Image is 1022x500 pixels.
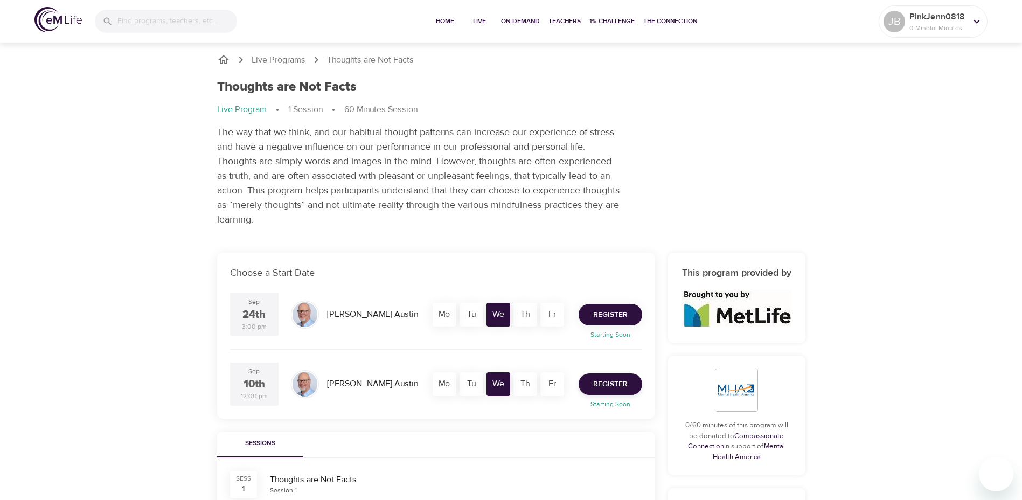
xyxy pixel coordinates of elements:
[501,16,540,27] span: On-Demand
[242,483,245,494] div: 1
[248,297,260,307] div: Sep
[884,11,905,32] div: JB
[236,474,251,483] div: SESS
[248,367,260,376] div: Sep
[589,16,635,27] span: 1% Challenge
[593,378,628,391] span: Register
[909,10,967,23] p: PinkJenn0818
[513,372,537,396] div: Th
[217,103,805,116] nav: breadcrumb
[117,10,237,33] input: Find programs, teachers, etc...
[713,442,785,461] a: Mental Health America
[432,16,458,27] span: Home
[217,103,267,116] p: Live Program
[548,16,581,27] span: Teachers
[460,303,483,327] div: Tu
[909,23,967,33] p: 0 Mindful Minutes
[682,290,791,327] img: logo_960%20v2.jpg
[688,432,784,451] a: Compassionate Connection
[217,79,357,95] h1: Thoughts are Not Facts
[681,420,792,462] p: 0/60 minutes of this program will be donated to in support of
[433,372,456,396] div: Mo
[242,307,266,323] div: 24th
[344,103,418,116] p: 60 Minutes Session
[217,53,805,66] nav: breadcrumb
[288,103,323,116] p: 1 Session
[579,304,642,325] button: Register
[323,304,422,325] div: [PERSON_NAME] Austin
[513,303,537,327] div: Th
[486,372,510,396] div: We
[572,330,649,339] p: Starting Soon
[217,125,621,227] p: The way that we think, and our habitual thought patterns can increase our experience of stress an...
[34,7,82,32] img: logo
[979,457,1013,491] iframe: Button to launch messaging window
[270,474,642,486] div: Thoughts are Not Facts
[572,399,649,409] p: Starting Soon
[242,322,267,331] div: 3:00 pm
[540,372,564,396] div: Fr
[323,373,422,394] div: [PERSON_NAME] Austin
[681,266,792,281] h6: This program provided by
[244,377,265,392] div: 10th
[224,438,297,449] span: Sessions
[433,303,456,327] div: Mo
[270,486,297,495] div: Session 1
[327,54,414,66] p: Thoughts are Not Facts
[252,54,305,66] a: Live Programs
[230,266,642,280] p: Choose a Start Date
[486,303,510,327] div: We
[241,392,268,401] div: 12:00 pm
[579,373,642,395] button: Register
[460,372,483,396] div: Tu
[540,303,564,327] div: Fr
[593,308,628,322] span: Register
[643,16,697,27] span: The Connection
[467,16,492,27] span: Live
